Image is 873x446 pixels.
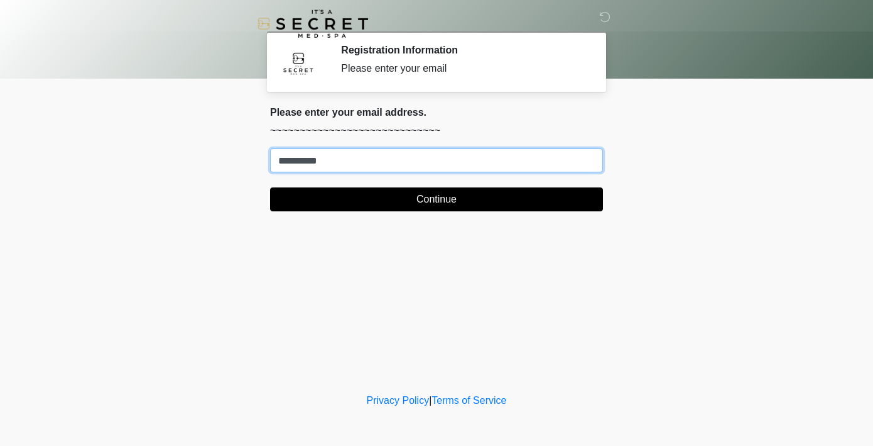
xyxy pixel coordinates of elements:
[341,61,584,76] div: Please enter your email
[431,395,506,406] a: Terms of Service
[270,123,603,138] p: ~~~~~~~~~~~~~~~~~~~~~~~~~~~~~
[279,44,317,82] img: Agent Avatar
[270,187,603,211] button: Continue
[258,9,368,38] img: It's A Secret Med Spa Logo
[367,395,430,406] a: Privacy Policy
[270,106,603,118] h2: Please enter your email address.
[429,395,431,406] a: |
[341,44,584,56] h2: Registration Information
